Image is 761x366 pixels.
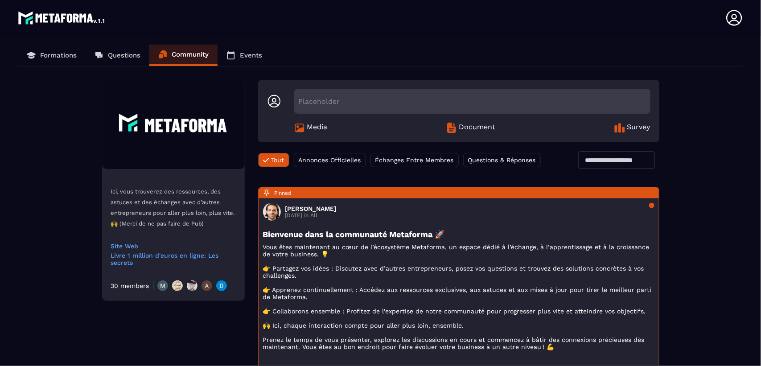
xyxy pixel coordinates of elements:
[18,45,86,66] a: Formations
[263,230,654,239] h3: Bienvenue dans la communauté Metaforma 🚀
[627,123,650,133] span: Survey
[275,190,292,196] span: Pinned
[149,45,218,66] a: Community
[201,280,213,292] img: https://production-metaforma-bucket.s3.fr-par.scw.cloud/production-metaforma-bucket/users/August2...
[111,252,236,266] a: Livre 1 million d'euros en ligne: Les secrets
[459,123,496,133] span: Document
[285,212,337,218] p: [DATE] in All
[307,123,328,133] span: Media
[375,156,454,164] span: Échanges Entre Membres
[18,9,106,27] img: logo
[40,51,77,59] p: Formations
[172,50,209,58] p: Community
[218,45,271,66] a: Events
[468,156,536,164] span: Questions & Réponses
[215,280,228,292] img: https://production-metaforma-bucket.s3.fr-par.scw.cloud/production-metaforma-bucket/users/July202...
[263,243,654,350] p: Vous êtes maintenant au cœur de l’écosystème Metaforma, un espace dédié à l’échange, à l’apprenti...
[271,156,284,164] span: Tout
[102,80,245,169] img: Community background
[111,243,236,250] a: Site Web
[111,282,149,289] div: 30 members
[294,89,650,114] div: Placeholder
[111,186,236,229] p: Ici, vous trouverez des ressources, des astuces et des échanges avec d’autres entrepreneurs pour ...
[171,280,184,292] img: https://production-metaforma-bucket.s3.fr-par.scw.cloud/production-metaforma-bucket/users/August2...
[285,205,337,212] h3: [PERSON_NAME]
[86,45,149,66] a: Questions
[156,280,169,292] img: https://production-metaforma-bucket.s3.fr-par.scw.cloud/production-metaforma-bucket/users/August2...
[299,156,361,164] span: Annonces Officielles
[240,51,262,59] p: Events
[108,51,140,59] p: Questions
[186,280,198,292] img: https://production-metaforma-bucket.s3.fr-par.scw.cloud/production-metaforma-bucket/users/Septemb...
